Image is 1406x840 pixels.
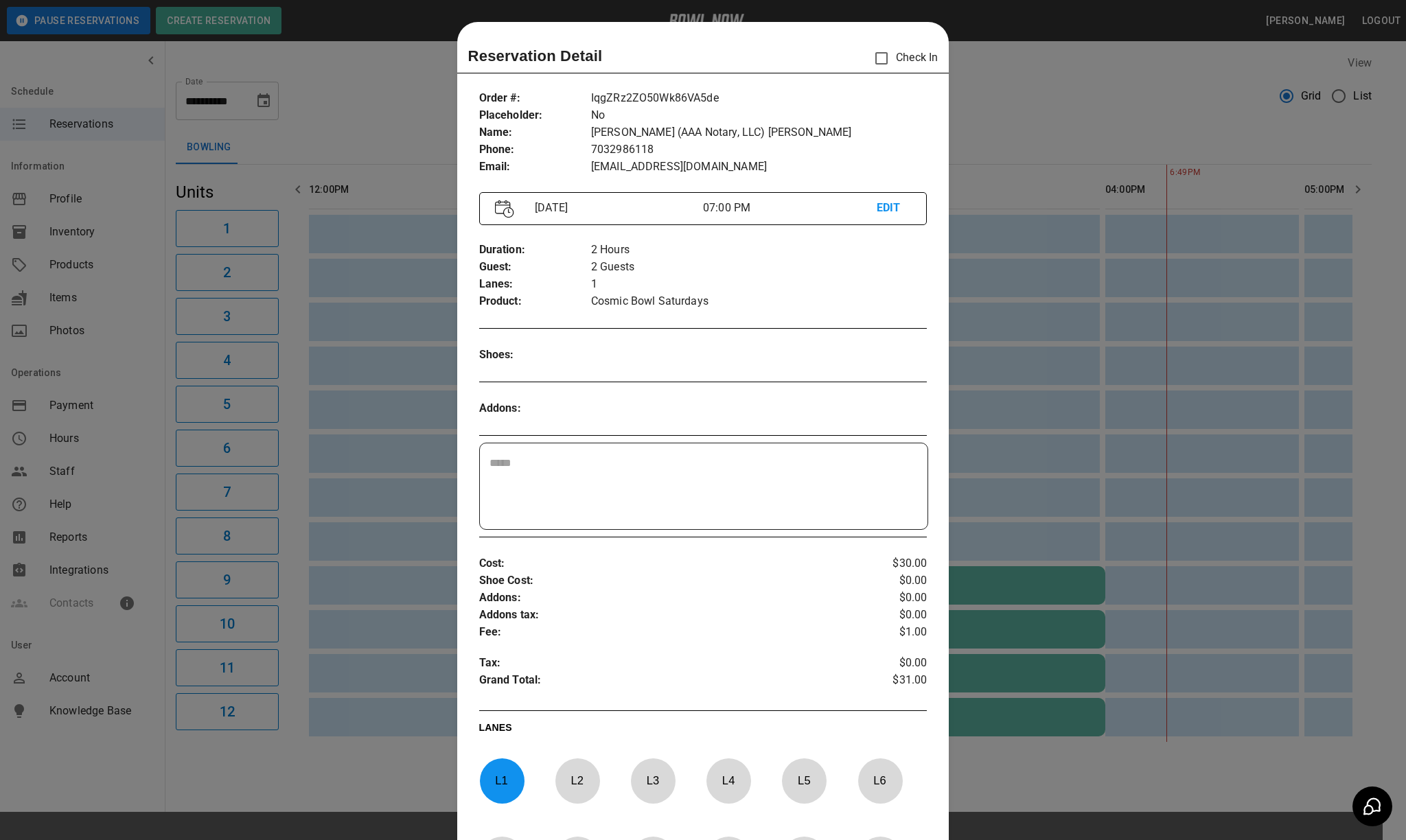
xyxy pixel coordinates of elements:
p: Addons : [479,400,591,417]
p: Shoes : [479,347,591,364]
p: 07:00 PM [703,200,877,216]
p: $0.00 [853,572,927,590]
p: [DATE] [529,200,703,216]
p: Placeholder : [479,107,591,124]
p: Cost : [479,555,853,572]
p: LANES [479,721,927,740]
p: Grand Total : [479,672,853,692]
p: L 1 [479,765,525,797]
p: Tax : [479,655,853,672]
p: Addons : [479,590,853,607]
p: $31.00 [853,672,927,692]
p: No [591,107,927,124]
p: $1.00 [853,624,927,641]
p: Lanes : [479,276,591,293]
img: Vector [495,200,514,218]
p: 2 Hours [591,242,927,259]
p: Product : [479,293,591,310]
p: IqgZRz2ZO50Wk86VA5de [591,90,927,107]
p: Reservation Detail [468,45,603,67]
p: L 5 [781,765,827,797]
p: $0.00 [853,607,927,624]
p: 7032986118 [591,141,927,159]
p: 1 [591,276,927,293]
p: Order # : [479,90,591,107]
p: Duration : [479,242,591,259]
p: Cosmic Bowl Saturdays [591,293,927,310]
p: L 3 [630,765,676,797]
p: Addons tax : [479,607,853,624]
p: L 4 [706,765,751,797]
p: $0.00 [853,655,927,672]
p: [PERSON_NAME] (AAA Notary, LLC) [PERSON_NAME] [591,124,927,141]
p: $30.00 [853,555,927,572]
p: Fee : [479,624,853,641]
p: 2 Guests [591,259,927,276]
p: Shoe Cost : [479,572,853,590]
p: Guest : [479,259,591,276]
p: [EMAIL_ADDRESS][DOMAIN_NAME] [591,159,927,176]
p: EDIT [877,200,912,217]
p: L 6 [857,765,903,797]
p: L 2 [555,765,600,797]
p: Name : [479,124,591,141]
p: Check In [867,44,938,73]
p: Phone : [479,141,591,159]
p: $0.00 [853,590,927,607]
p: Email : [479,159,591,176]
